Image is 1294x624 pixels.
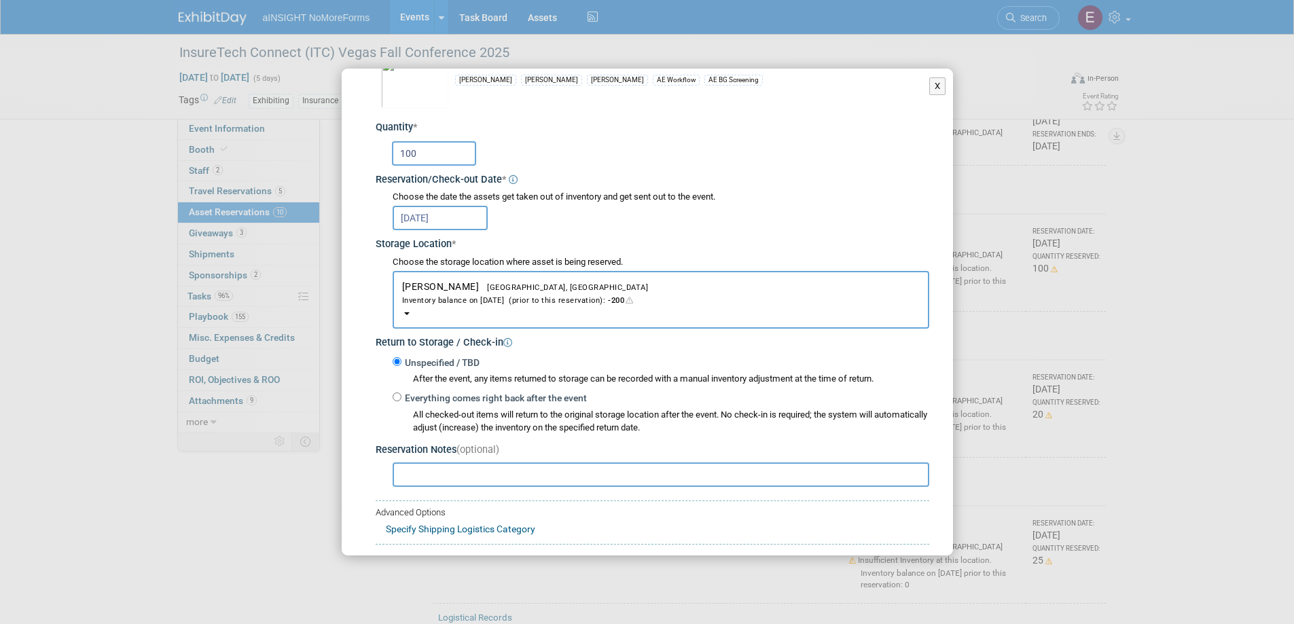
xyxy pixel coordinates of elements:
div: Storage Location [376,234,929,252]
div: [PERSON_NAME] [587,75,648,86]
div: Choose the storage location where asset is being reserved. [393,256,929,269]
div: After the event, any items returned to storage can be recorded with a manual inventory adjustment... [393,369,929,386]
label: Unspecified / TBD [401,356,480,370]
div: Advanced Options [376,507,929,519]
div: Choose the date the assets get taken out of inventory and get sent out to the event. [393,191,929,204]
div: All checked-out items will return to the original storage location after the event. No check-in i... [413,409,929,435]
span: [PERSON_NAME] [402,281,920,306]
div: Return to Storage / Check-in [376,332,929,350]
span: -200 [605,296,636,305]
div: [PERSON_NAME] [521,75,582,86]
div: [PERSON_NAME] [455,75,516,86]
button: [PERSON_NAME][GEOGRAPHIC_DATA], [GEOGRAPHIC_DATA]Inventory balance on [DATE] (prior to this reser... [393,271,929,329]
div: AE BG Screening [704,75,763,86]
div: AE Workflow [653,75,700,86]
div: Quantity [376,121,929,135]
button: X [929,77,946,95]
input: Reservation Date [393,206,488,230]
div: Reservation/Check-out Date [376,169,929,187]
div: Reservation Notes [376,443,929,458]
div: Inventory balance on [DATE] (prior to this reservation): [402,293,920,306]
label: Everything comes right back after the event [401,392,587,405]
a: Specify Shipping Logistics Category [386,524,535,534]
span: [GEOGRAPHIC_DATA], [GEOGRAPHIC_DATA] [479,283,648,292]
span: (optional) [456,444,499,456]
